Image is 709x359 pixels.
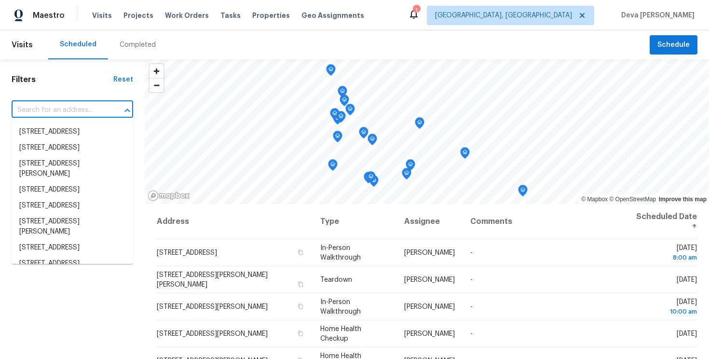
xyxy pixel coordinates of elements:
div: 1 [413,6,420,15]
div: Map marker [340,95,349,110]
a: OpenStreetMap [609,196,656,203]
div: Map marker [328,159,338,174]
div: Map marker [330,108,340,123]
button: Zoom out [150,78,164,92]
div: Map marker [364,172,373,187]
span: [DATE] [633,299,697,317]
div: Map marker [333,131,342,146]
span: [PERSON_NAME] [404,276,455,283]
span: Visits [92,11,112,20]
span: - [470,249,473,256]
span: Zoom out [150,79,164,92]
div: Map marker [518,185,528,200]
div: 10:00 am [633,307,697,317]
div: Map marker [338,86,347,101]
h1: Filters [12,75,113,84]
div: Map marker [336,111,346,126]
span: - [470,276,473,283]
span: Visits [12,34,33,55]
div: Map marker [326,64,336,79]
th: Assignee [396,204,463,239]
span: Properties [252,11,290,20]
li: [STREET_ADDRESS] [12,198,133,214]
div: Map marker [402,168,411,183]
a: Mapbox homepage [148,190,190,201]
div: Map marker [359,127,368,142]
span: [DATE] [677,331,697,337]
span: - [470,331,473,337]
a: Improve this map [659,196,707,203]
span: [DATE] [677,276,697,283]
span: In-Person Walkthrough [320,299,361,315]
span: Deva [PERSON_NAME] [617,11,695,20]
button: Copy Address [296,329,305,338]
span: Teardown [320,276,352,283]
th: Scheduled Date ↑ [625,204,697,239]
div: 8:00 am [633,253,697,262]
li: [STREET_ADDRESS][PERSON_NAME] [12,156,133,182]
span: Work Orders [165,11,209,20]
li: [STREET_ADDRESS][PERSON_NAME] [12,256,133,282]
canvas: Map [145,59,709,204]
a: Mapbox [581,196,608,203]
div: Map marker [345,104,355,119]
span: Maestro [33,11,65,20]
li: [STREET_ADDRESS] [12,124,133,140]
th: Type [313,204,396,239]
span: - [470,304,473,310]
button: Close [121,104,134,117]
span: [GEOGRAPHIC_DATA], [GEOGRAPHIC_DATA] [435,11,572,20]
span: Geo Assignments [301,11,364,20]
button: Copy Address [296,280,305,289]
span: [PERSON_NAME] [404,304,455,310]
th: Comments [463,204,625,239]
div: Map marker [460,147,470,162]
input: Search for an address... [12,103,106,118]
span: [STREET_ADDRESS][PERSON_NAME][PERSON_NAME] [157,272,268,288]
div: Map marker [406,159,415,174]
div: Map marker [368,134,377,149]
li: [STREET_ADDRESS][PERSON_NAME] [12,214,133,240]
span: [STREET_ADDRESS][PERSON_NAME] [157,331,268,337]
span: Home Health Checkup [320,326,361,342]
span: [DATE] [633,245,697,262]
div: Completed [120,40,156,50]
button: Copy Address [296,248,305,257]
button: Copy Address [296,302,305,311]
li: [STREET_ADDRESS] [12,140,133,156]
button: Schedule [650,35,697,55]
span: [STREET_ADDRESS] [157,249,217,256]
span: In-Person Walkthrough [320,245,361,261]
div: Map marker [415,117,424,132]
span: [STREET_ADDRESS][PERSON_NAME] [157,304,268,310]
span: Tasks [220,12,241,19]
li: [STREET_ADDRESS] [12,240,133,256]
div: Scheduled [60,40,96,49]
div: Reset [113,75,133,84]
span: [PERSON_NAME] [404,249,455,256]
th: Address [156,204,313,239]
div: Map marker [366,171,376,186]
span: Projects [123,11,153,20]
span: Schedule [657,39,690,51]
span: [PERSON_NAME] [404,331,455,337]
li: [STREET_ADDRESS] [12,182,133,198]
button: Zoom in [150,64,164,78]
